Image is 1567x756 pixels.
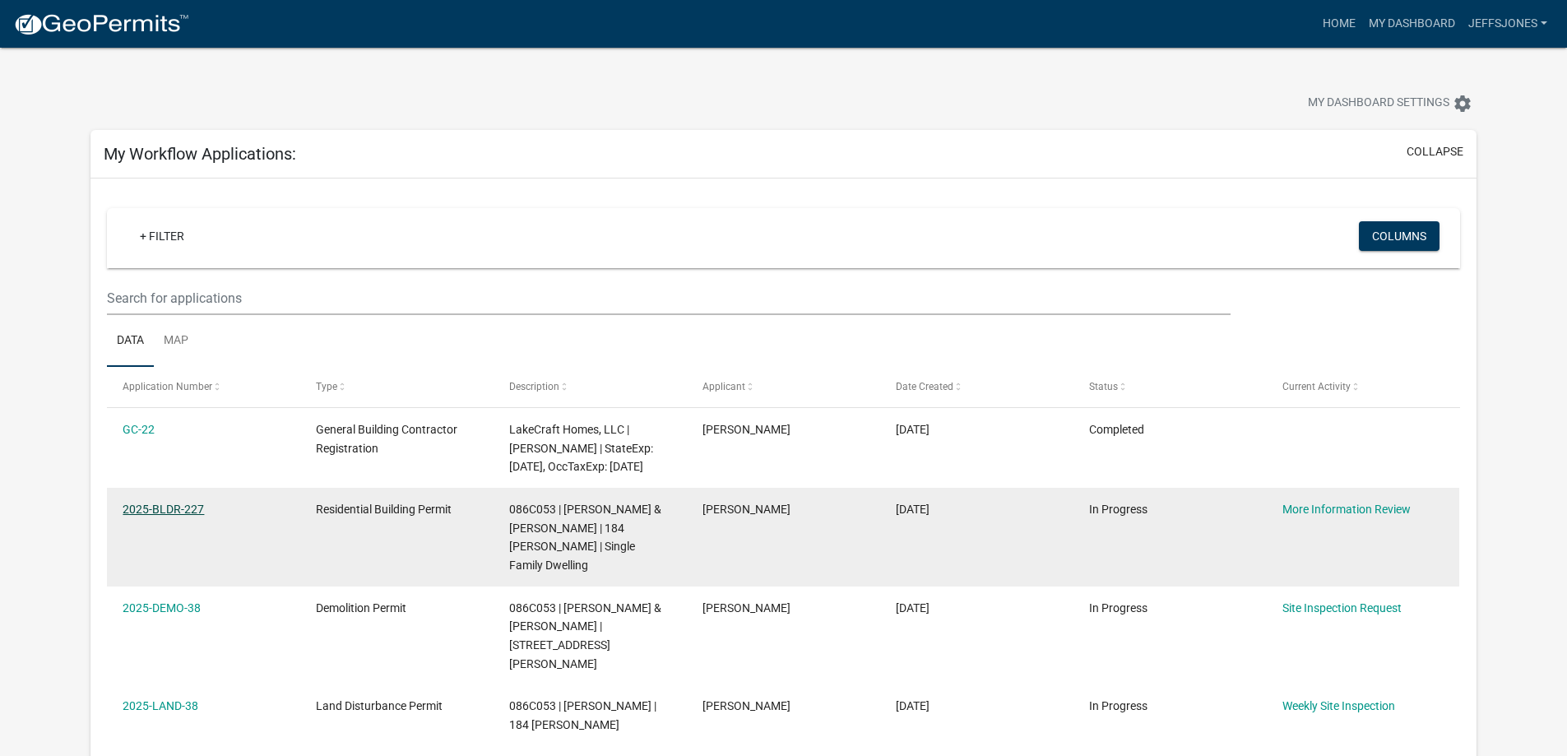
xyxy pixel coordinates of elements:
a: Map [154,315,198,368]
span: Status [1089,381,1118,392]
span: My Dashboard Settings [1308,94,1449,114]
datatable-header-cell: Date Created [880,367,1073,406]
a: My Dashboard [1362,8,1462,39]
span: 086C053 | NAQI ATHAR & GABIJA NARBUTAITE | 184 MAYS RD | Single Family Dwelling [509,503,661,572]
a: GC-22 [123,423,155,436]
span: Applicant [702,381,745,392]
button: collapse [1407,143,1463,160]
span: 06/02/2025 [896,699,930,712]
span: Jeff Jones [702,503,790,516]
span: Current Activity [1282,381,1351,392]
span: Residential Building Permit [316,503,452,516]
span: 06/20/2025 [896,601,930,615]
a: Site Inspection Request [1282,601,1402,615]
span: 086C053 | NAQI ATHAR & GABIJA NARBUTAITE | 4226 Highborne Dr NE [509,601,661,670]
span: Jeff Jones [702,601,790,615]
button: Columns [1359,221,1440,251]
span: Description [509,381,559,392]
span: Demolition Permit [316,601,406,615]
span: In Progress [1089,503,1147,516]
span: General Building Contractor Registration [316,423,457,455]
a: Data [107,315,154,368]
a: 2025-LAND-38 [123,699,198,712]
span: 086C053 | Jeff Jones | 184 MAYS RD [509,699,656,731]
a: Home [1316,8,1362,39]
i: settings [1453,94,1472,114]
input: Search for applications [107,281,1230,315]
a: More Information Review [1282,503,1411,516]
a: + Filter [127,221,197,251]
datatable-header-cell: Type [300,367,494,406]
span: Jeff Jones [702,423,790,436]
datatable-header-cell: Status [1073,367,1266,406]
span: LakeCraft Homes, LLC | Jeff Jones | StateExp: 06/30/2026, OccTaxExp: 06/30/2026 [509,423,653,474]
a: 2025-BLDR-227 [123,503,204,516]
span: Completed [1089,423,1144,436]
a: Weekly Site Inspection [1282,699,1395,712]
span: Land Disturbance Permit [316,699,443,712]
span: 07/24/2025 [896,423,930,436]
span: In Progress [1089,699,1147,712]
span: 07/24/2025 [896,503,930,516]
datatable-header-cell: Application Number [107,367,300,406]
a: jeffsjones [1462,8,1554,39]
datatable-header-cell: Applicant [687,367,880,406]
span: In Progress [1089,601,1147,615]
h5: My Workflow Applications: [104,144,296,164]
span: Type [316,381,337,392]
datatable-header-cell: Description [494,367,687,406]
datatable-header-cell: Current Activity [1266,367,1459,406]
span: Jeff Jones [702,699,790,712]
button: My Dashboard Settingssettings [1295,87,1486,119]
a: 2025-DEMO-38 [123,601,201,615]
span: Date Created [896,381,953,392]
span: Application Number [123,381,212,392]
